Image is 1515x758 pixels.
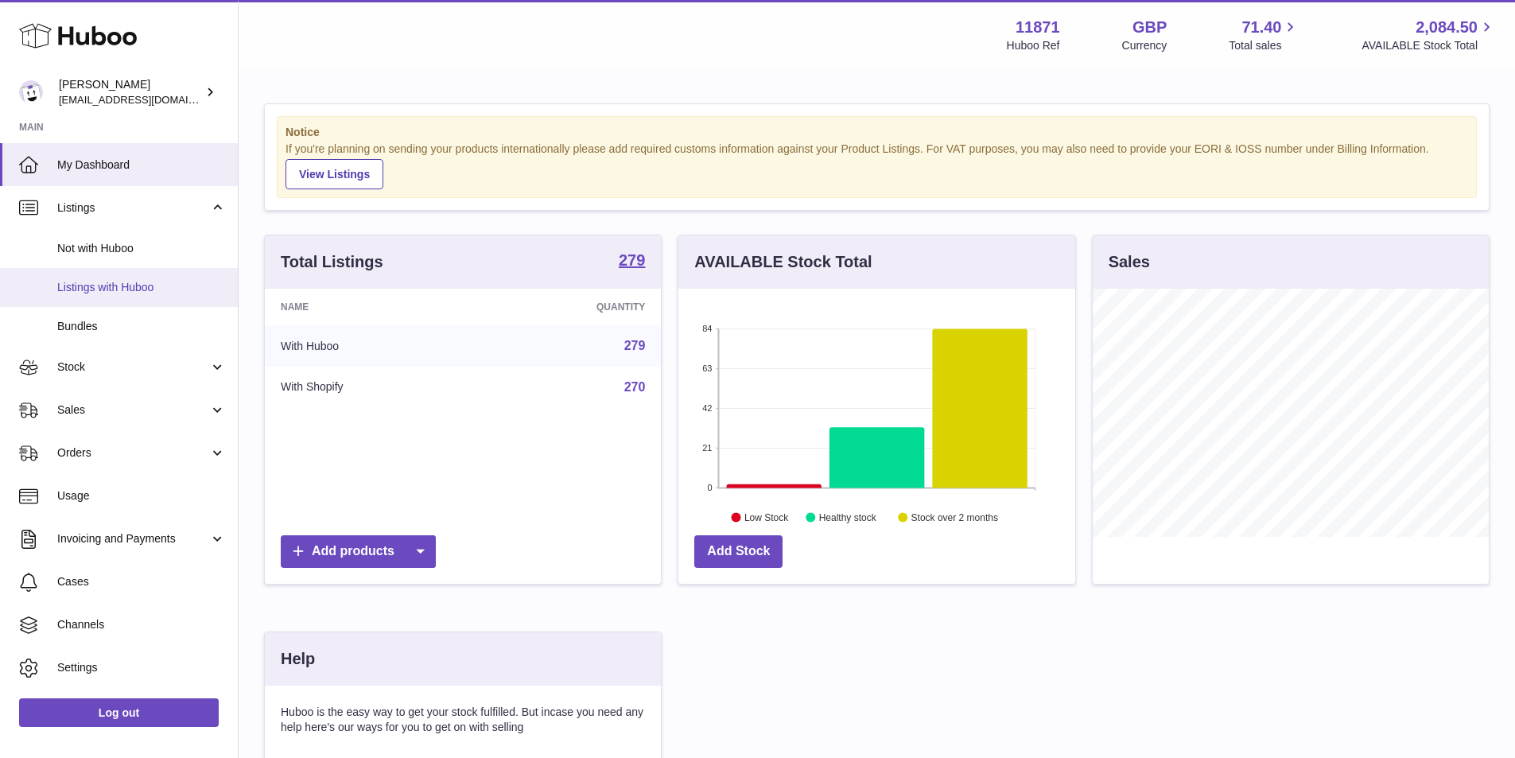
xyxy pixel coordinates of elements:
[1362,38,1496,53] span: AVAILABLE Stock Total
[286,142,1468,189] div: If you're planning on sending your products internationally please add required customs informati...
[265,367,479,408] td: With Shopify
[619,252,645,271] a: 279
[624,380,646,394] a: 270
[57,445,209,461] span: Orders
[703,324,713,333] text: 84
[265,325,479,367] td: With Huboo
[708,483,713,492] text: 0
[624,339,646,352] a: 279
[703,443,713,453] text: 21
[57,319,226,334] span: Bundles
[57,360,209,375] span: Stock
[1132,17,1167,38] strong: GBP
[694,535,783,568] a: Add Stock
[281,705,645,735] p: Huboo is the easy way to get your stock fulfilled. But incase you need any help here's our ways f...
[281,535,436,568] a: Add products
[1122,38,1167,53] div: Currency
[619,252,645,268] strong: 279
[286,125,1468,140] strong: Notice
[1016,17,1060,38] strong: 11871
[19,80,43,104] img: internalAdmin-11871@internal.huboo.com
[57,402,209,418] span: Sales
[744,511,789,523] text: Low Stock
[19,698,219,727] a: Log out
[819,511,877,523] text: Healthy stock
[1229,38,1299,53] span: Total sales
[57,531,209,546] span: Invoicing and Payments
[57,241,226,256] span: Not with Huboo
[1007,38,1060,53] div: Huboo Ref
[1416,17,1478,38] span: 2,084.50
[57,488,226,503] span: Usage
[281,648,315,670] h3: Help
[479,289,662,325] th: Quantity
[265,289,479,325] th: Name
[281,251,383,273] h3: Total Listings
[1109,251,1150,273] h3: Sales
[59,77,202,107] div: [PERSON_NAME]
[703,403,713,413] text: 42
[911,511,998,523] text: Stock over 2 months
[57,574,226,589] span: Cases
[57,280,226,295] span: Listings with Huboo
[59,93,234,106] span: [EMAIL_ADDRESS][DOMAIN_NAME]
[57,157,226,173] span: My Dashboard
[286,159,383,189] a: View Listings
[703,363,713,373] text: 63
[694,251,872,273] h3: AVAILABLE Stock Total
[1362,17,1496,53] a: 2,084.50 AVAILABLE Stock Total
[57,200,209,216] span: Listings
[1241,17,1281,38] span: 71.40
[1229,17,1299,53] a: 71.40 Total sales
[57,617,226,632] span: Channels
[57,660,226,675] span: Settings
